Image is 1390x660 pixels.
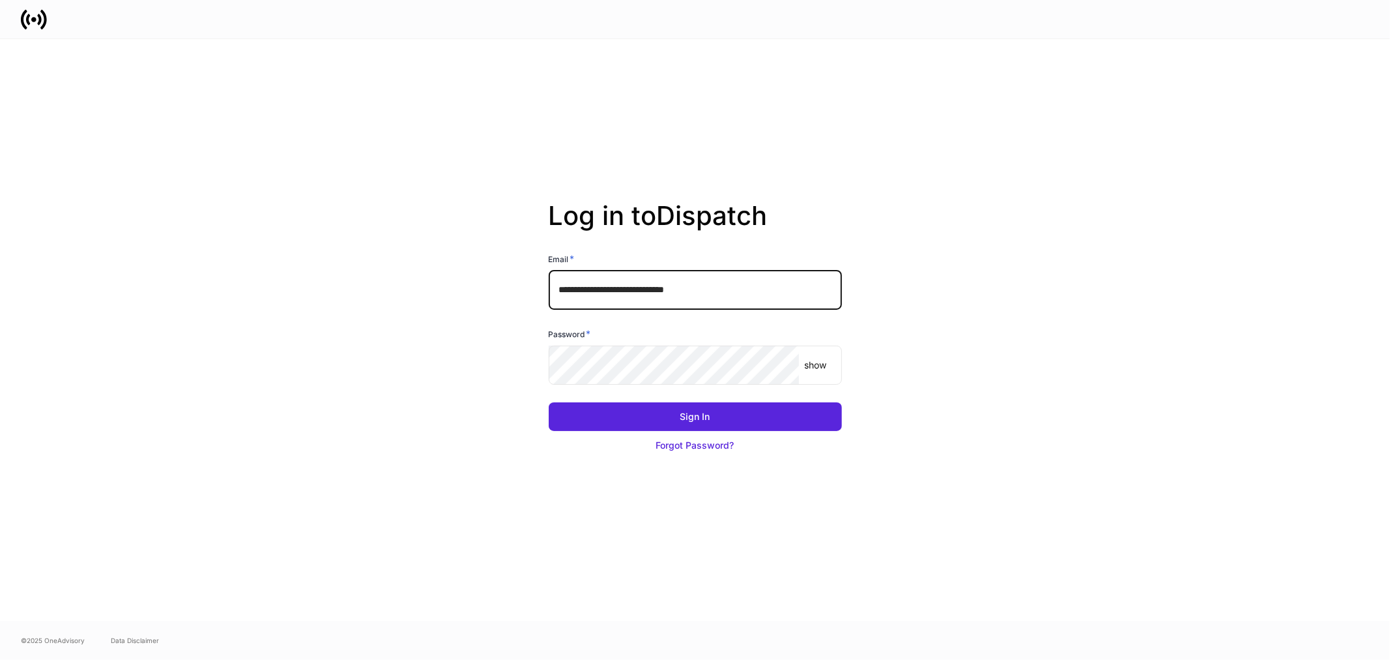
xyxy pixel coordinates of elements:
h2: Log in to Dispatch [549,200,842,252]
span: © 2025 OneAdvisory [21,635,85,646]
h6: Password [549,327,591,340]
a: Data Disclaimer [111,635,159,646]
p: show [804,359,826,372]
h6: Email [549,252,575,265]
div: Forgot Password? [656,439,734,452]
button: Sign In [549,402,842,431]
button: Forgot Password? [549,431,842,460]
div: Sign In [680,410,710,423]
